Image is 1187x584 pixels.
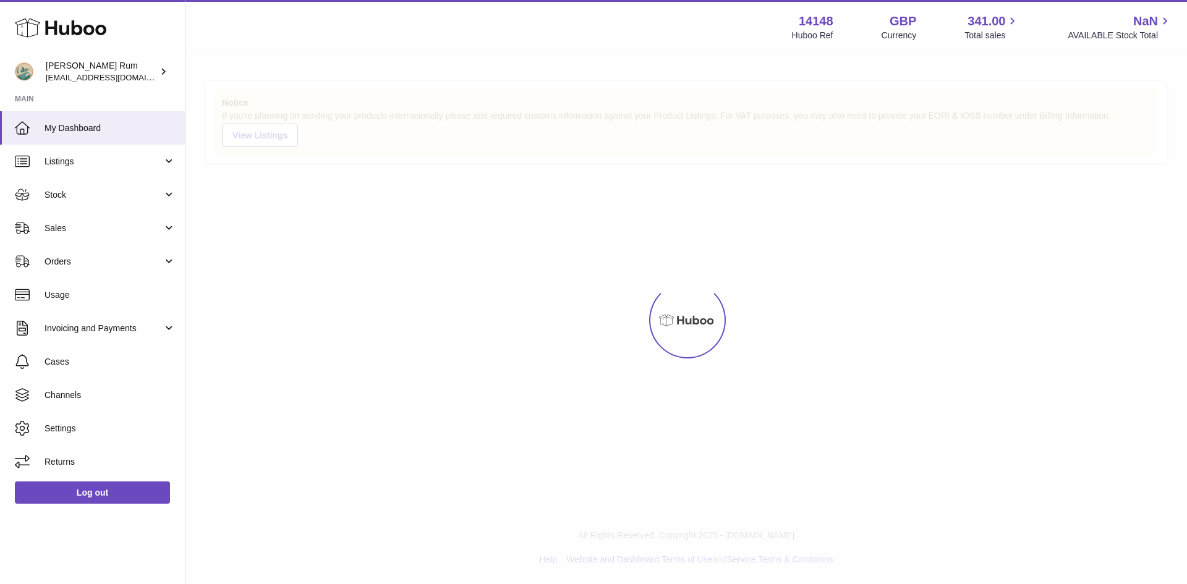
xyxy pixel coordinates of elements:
[45,456,176,468] span: Returns
[45,289,176,301] span: Usage
[45,423,176,434] span: Settings
[1068,13,1172,41] a: NaN AVAILABLE Stock Total
[890,13,916,30] strong: GBP
[45,389,176,401] span: Channels
[45,189,163,201] span: Stock
[964,30,1019,41] span: Total sales
[882,30,917,41] div: Currency
[15,481,170,504] a: Log out
[45,356,176,368] span: Cases
[45,222,163,234] span: Sales
[792,30,833,41] div: Huboo Ref
[46,72,182,82] span: [EMAIL_ADDRESS][DOMAIN_NAME]
[45,156,163,167] span: Listings
[46,60,157,83] div: [PERSON_NAME] Rum
[15,62,33,81] img: mail@bartirum.wales
[964,13,1019,41] a: 341.00 Total sales
[45,323,163,334] span: Invoicing and Payments
[45,256,163,268] span: Orders
[45,122,176,134] span: My Dashboard
[968,13,1005,30] span: 341.00
[1068,30,1172,41] span: AVAILABLE Stock Total
[1133,13,1158,30] span: NaN
[799,13,833,30] strong: 14148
